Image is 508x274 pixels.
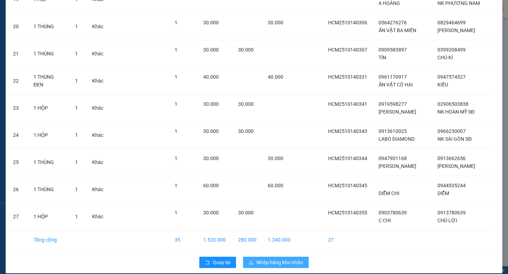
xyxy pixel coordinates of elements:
span: 0829464699 [437,20,466,25]
span: 1 [175,47,177,53]
span: 0564276276 [379,20,407,25]
span: CHÚ LỢI [437,218,457,223]
span: download [249,260,254,266]
td: 27 [7,203,28,230]
td: 20 [7,13,28,40]
span: 1 [175,101,177,107]
span: DIỄM CHI [379,190,399,196]
span: 30.000 [238,210,254,215]
td: 1 THÙNG [28,40,69,67]
span: 40.000 [268,74,283,80]
button: rollbackQuay lại [199,257,236,268]
td: 35 [169,230,198,250]
span: [PERSON_NAME] [437,28,475,33]
span: ĂN VẶT CÔ HAI [379,82,413,87]
td: 1 HỘP [28,122,69,149]
span: 0947901168 [379,156,407,161]
span: HCM2510140341 [328,101,367,107]
td: 24 [7,122,28,149]
span: [PERSON_NAME] [379,163,416,169]
span: 1 [175,156,177,161]
span: 30.000 [203,20,219,25]
td: 21 [7,40,28,67]
span: 1 [75,24,78,29]
span: 1 [75,78,78,84]
span: HCM2510140343 [328,128,367,134]
span: 0944535244 [437,183,466,188]
td: Khác [86,203,109,230]
td: Khác [86,122,109,149]
span: 30.000 [203,47,219,53]
td: 1.520.000 [198,230,232,250]
td: 23 [7,95,28,122]
span: ĂN VẶT BA MIỀN [379,28,416,33]
span: 30.000 [203,156,219,161]
span: 30.000 [268,156,283,161]
span: 0399208499 [437,47,466,53]
span: [PERSON_NAME] [437,163,475,169]
span: 1 [175,183,177,188]
td: 1 THÙNG [28,149,69,176]
span: LABO DIAMOND [379,136,415,142]
span: Quay lại [213,258,230,266]
span: [PERSON_NAME] [379,109,416,115]
span: 30.000 [238,47,254,53]
span: 1 [75,132,78,138]
span: HCM2510140345 [328,183,367,188]
span: HCM2510140344 [328,156,367,161]
span: 1 [175,20,177,25]
td: Khác [86,95,109,122]
span: 02906503838 [437,101,468,107]
span: 30.000 [203,101,219,107]
span: CHÚ KÍ [437,55,453,60]
td: Khác [86,149,109,176]
span: 1 [75,105,78,111]
span: 30.000 [268,20,283,25]
span: 0903780639 [379,210,407,215]
span: 1 [75,187,78,192]
span: 0909583897 [379,47,407,53]
td: 27 [322,230,373,250]
span: 1 [175,210,177,215]
span: 1 [75,214,78,219]
span: KIỀU [437,82,448,87]
td: 1 THÙNG [28,13,69,40]
span: A HOÀNG [379,0,400,6]
td: 22 [7,67,28,95]
span: NK PHƯƠNG NAM [437,0,480,6]
span: HCM2510140307 [328,47,367,53]
td: 1 HỘP [28,95,69,122]
span: rollback [205,260,210,266]
span: 1 [75,51,78,56]
td: Tổng cộng [28,230,69,250]
span: 30.000 [203,128,219,134]
button: downloadNhập hàng kho nhận [243,257,309,268]
span: NK SÀI GÒN SĐ [437,136,472,142]
td: 1 THÙNG [28,176,69,203]
span: 0913662656 [437,156,466,161]
span: 60.000 [268,183,283,188]
span: 60.000 [203,183,219,188]
td: 1 THÙNG ĐEN [28,67,69,95]
span: HCM2510140355 [328,210,367,215]
span: TÍN [379,55,386,60]
td: Khác [86,40,109,67]
span: 1 [75,159,78,165]
span: NK HOÀN MỸ SĐ [437,109,474,115]
span: 30.000 [238,128,254,134]
td: 25 [7,149,28,176]
span: HCM2510140331 [328,74,367,80]
td: 26 [7,176,28,203]
span: 0966230007 [437,128,466,134]
span: 1 [175,74,177,80]
span: Nhập hàng kho nhận [256,258,303,266]
span: 0961170917 [379,74,407,80]
span: C CHI [379,218,391,223]
td: 1.240.000 [262,230,296,250]
span: 1 [175,128,177,134]
span: 0919598277 [379,101,407,107]
span: 30.000 [238,101,254,107]
td: 1 HỘP [28,203,69,230]
span: 0913780639 [437,210,466,215]
td: Khác [86,67,109,95]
